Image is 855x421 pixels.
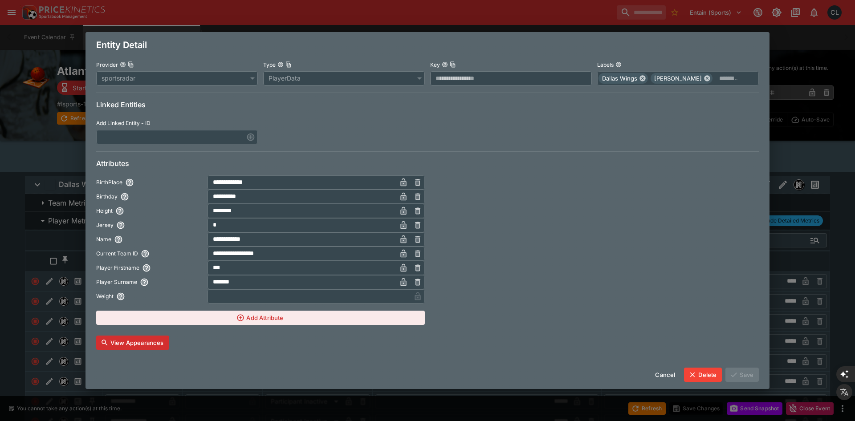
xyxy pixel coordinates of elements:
[96,218,202,232] label: Jersey
[96,100,759,109] h6: Linked Entities
[96,336,169,350] button: View Appearances
[139,261,154,275] button: Player Firstname
[138,247,152,261] button: Current Team ID
[96,275,202,289] label: Player Surname
[85,32,769,58] div: Entity Detail
[128,61,134,68] button: Copy To Clipboard
[96,159,759,168] h6: Attributes
[615,61,622,68] button: Labels
[96,232,202,247] label: Name
[137,275,151,289] button: Player Surname
[442,61,448,68] button: KeyCopy To Clipboard
[96,175,202,190] label: BirthPlace
[651,73,712,84] div: [PERSON_NAME]
[684,368,722,382] button: Delete
[113,204,127,218] button: Height
[96,71,258,85] div: No Provider Selected
[96,119,151,127] p: Add Linked Entity - ID
[650,368,680,382] button: Cancel
[285,61,292,68] button: Copy To Clipboard
[598,73,648,84] div: Dallas Wings
[111,232,126,247] button: Name
[96,204,202,218] label: Height
[96,247,202,261] label: Current Team ID
[450,61,456,68] button: Copy To Clipboard
[96,190,202,204] label: Birthday
[263,61,276,69] p: Type
[651,74,705,83] span: [PERSON_NAME]
[430,61,440,69] p: Key
[122,175,137,190] button: BirthPlace
[96,261,202,275] label: Player Firstname
[96,289,202,304] label: Weight
[263,71,425,85] div: No Type Selected
[598,74,641,83] span: Dallas Wings
[96,61,118,69] p: Provider
[114,289,128,304] button: Weight
[118,190,132,204] button: Birthday
[96,311,425,325] button: Add Attribute
[120,61,126,68] button: ProviderCopy To Clipboard
[277,61,284,68] button: TypeCopy To Clipboard
[597,61,614,69] p: Labels
[114,218,128,232] button: Jersey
